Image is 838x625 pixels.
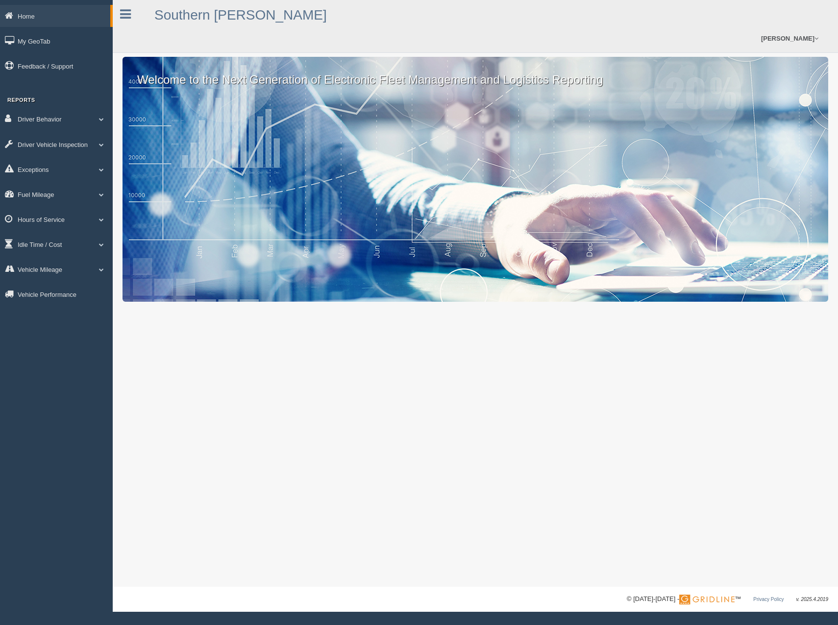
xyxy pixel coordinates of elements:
img: Gridline [679,595,735,604]
a: Southern [PERSON_NAME] [154,7,327,23]
a: Privacy Policy [753,597,784,602]
span: v. 2025.4.2019 [796,597,828,602]
a: [PERSON_NAME] [756,24,823,52]
div: © [DATE]-[DATE] - ™ [627,594,828,604]
p: Welcome to the Next Generation of Electronic Fleet Management and Logistics Reporting [123,57,828,88]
